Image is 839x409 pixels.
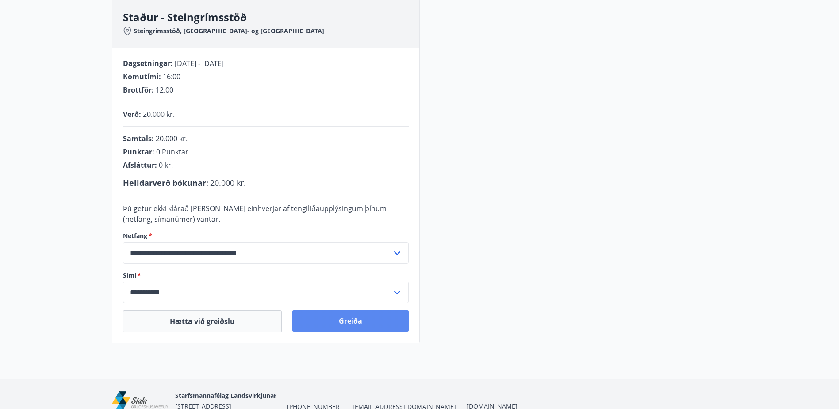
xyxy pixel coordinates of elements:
h3: Staður - Steingrímsstöð [123,10,419,25]
label: Netfang [123,232,409,240]
span: 20.000 kr. [143,109,175,119]
span: Afsláttur : [123,160,157,170]
label: Sími [123,271,409,280]
span: Heildarverð bókunar : [123,177,208,188]
span: Samtals : [123,134,154,143]
button: Greiða [292,310,409,332]
span: 20.000 kr. [210,177,246,188]
span: Steingrímsstöð, [GEOGRAPHIC_DATA]- og [GEOGRAPHIC_DATA] [134,27,324,35]
span: 12:00 [156,85,173,95]
span: 0 kr. [159,160,173,170]
button: Hætta við greiðslu [123,310,282,332]
span: 0 Punktar [156,147,188,157]
span: Brottför : [123,85,154,95]
span: Verð : [123,109,141,119]
span: [DATE] - [DATE] [175,58,224,68]
span: Starfsmannafélag Landsvirkjunar [175,391,276,400]
span: Dagsetningar : [123,58,173,68]
span: 20.000 kr. [156,134,188,143]
span: Komutími : [123,72,161,81]
span: Punktar : [123,147,154,157]
span: 16:00 [163,72,180,81]
span: Þú getur ekki klárað [PERSON_NAME] einhverjar af tengiliðaupplýsingum þínum (netfang, símanúmer) ... [123,204,387,224]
